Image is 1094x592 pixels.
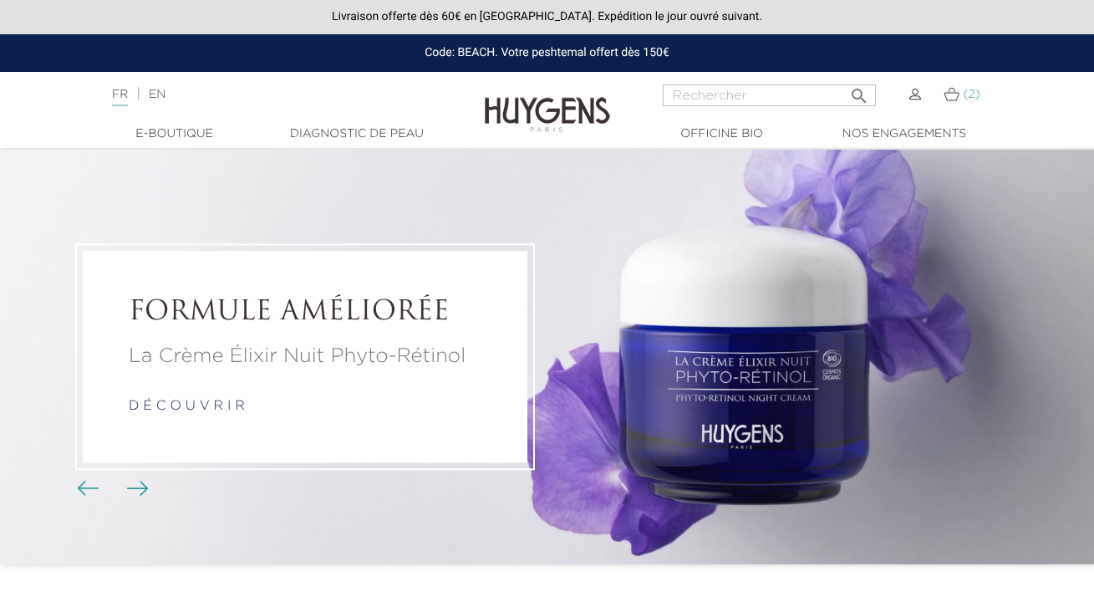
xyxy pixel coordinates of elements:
[844,79,874,102] button: 
[964,89,980,100] span: (2)
[112,89,128,106] a: FR
[849,81,869,101] i: 
[104,84,443,105] div: |
[663,84,876,106] input: Rechercher
[485,70,610,135] img: Huygens
[91,125,258,143] a: E-Boutique
[944,88,980,101] a: (2)
[149,89,165,100] a: EN
[129,341,481,371] p: La Crème Élixir Nuit Phyto-Rétinol
[273,125,440,143] a: Diagnostic de peau
[84,477,138,502] div: Boutons du carrousel
[129,400,245,413] a: d é c o u v r i r
[129,297,481,329] h2: FORMULE AMÉLIORÉE
[821,125,988,143] a: Nos engagements
[639,125,806,143] a: Officine Bio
